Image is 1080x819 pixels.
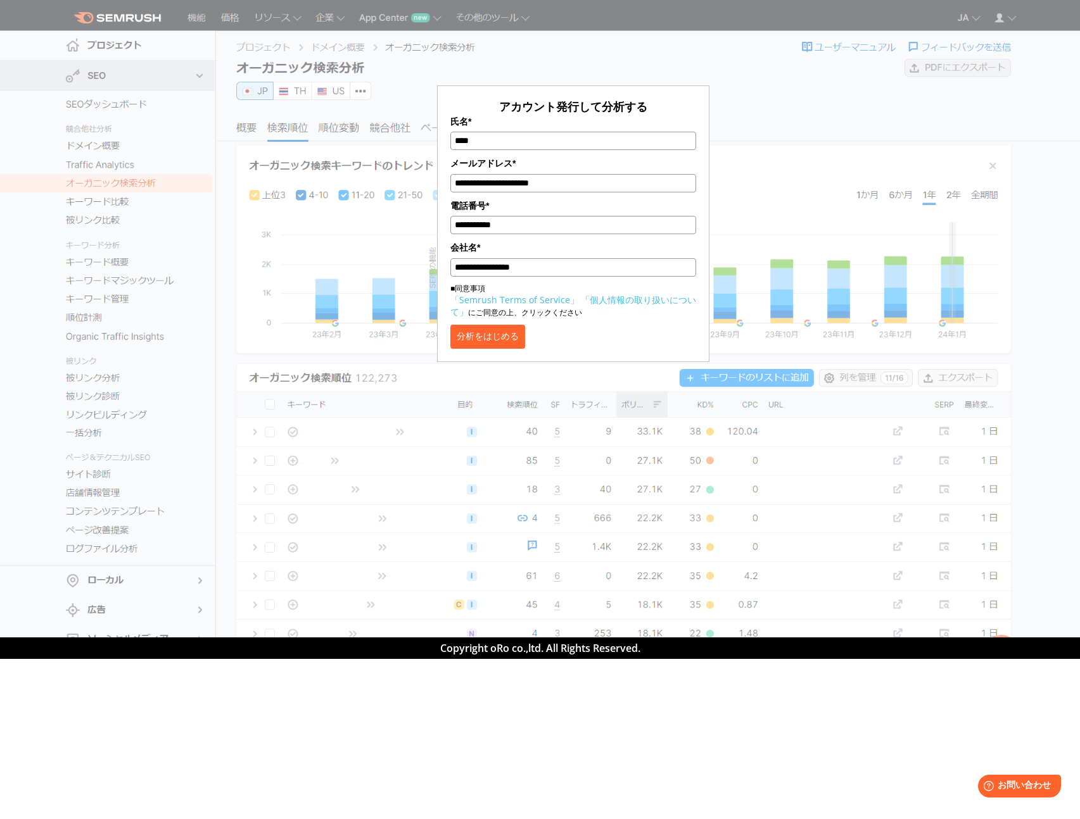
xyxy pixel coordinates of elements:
[450,325,525,349] button: 分析をはじめる
[450,283,696,318] p: ■同意事項 にご同意の上、クリックください
[967,770,1066,805] iframe: Help widget launcher
[450,199,696,213] label: 電話番号*
[450,294,696,318] a: 「個人情報の取り扱いについて」
[450,156,696,170] label: メールアドレス*
[450,294,579,306] a: 「Semrush Terms of Service」
[499,99,647,114] span: アカウント発行して分析する
[440,641,640,655] span: Copyright oRo co.,ltd. All Rights Reserved.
